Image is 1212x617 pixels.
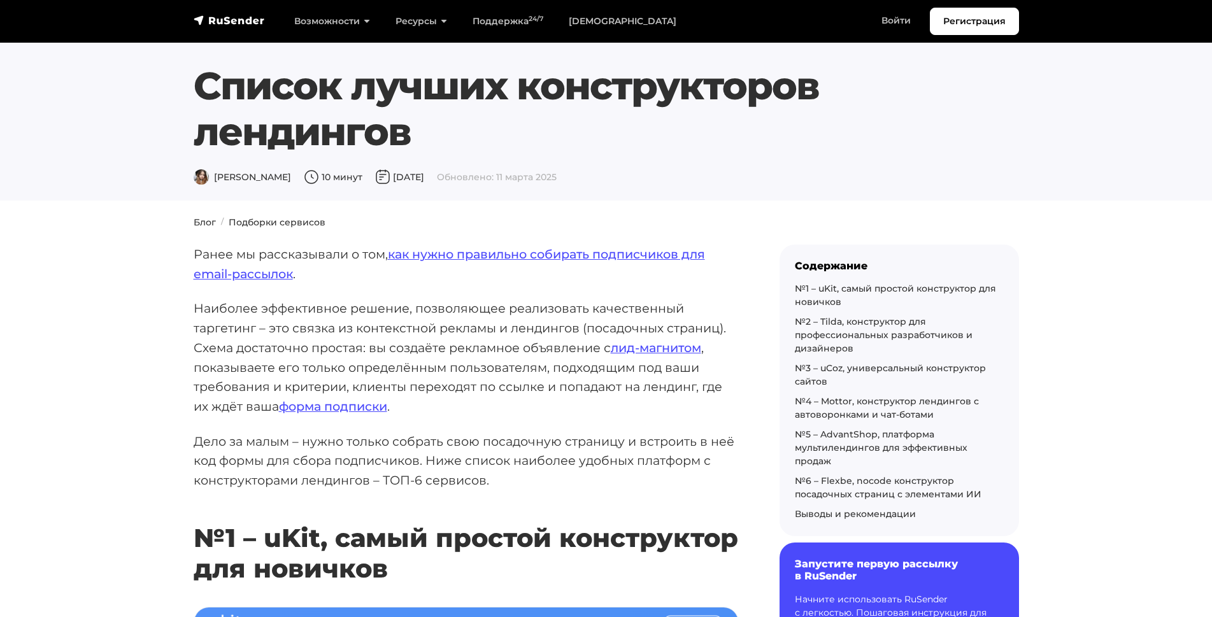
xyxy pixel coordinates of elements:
a: №4 – Mottor, конструктор лендингов с автоворонками и чат-ботами [795,395,979,420]
a: [DEMOGRAPHIC_DATA] [556,8,689,34]
span: [DATE] [375,171,424,183]
a: №2 – Tilda, конструктор для профессиональных разработчиков и дизайнеров [795,316,973,354]
h1: Список лучших конструкторов лендингов [194,63,949,155]
span: [PERSON_NAME] [194,171,291,183]
span: 10 минут [304,171,362,183]
img: Время чтения [304,169,319,185]
a: Регистрация [930,8,1019,35]
a: лид-магнитом [611,340,701,355]
sup: 24/7 [529,15,543,23]
p: Наиболее эффективное решение, позволяющее реализовать качественный таргетинг – это связка из конт... [194,299,739,416]
a: как нужно правильно собирать подписчиков для email-рассылок [194,246,705,281]
a: Поддержка24/7 [460,8,556,34]
img: RuSender [194,14,265,27]
a: Блог [194,216,216,228]
a: №5 – AdvantShop, платформа мультилендингов для эффективных продаж [795,429,967,467]
a: Возможности [282,8,383,34]
span: Обновлено: 11 марта 2025 [437,171,557,183]
h6: Запустите первую рассылку в RuSender [795,558,1004,582]
h2: №1 – uKit, самый простой конструктор для новичков [194,485,739,584]
nav: breadcrumb [186,216,1027,229]
a: Ресурсы [383,8,460,34]
p: Дело за малым – нужно только собрать свою посадочную страницу и встроить в неё код формы для сбор... [194,432,739,490]
img: Дата публикации [375,169,390,185]
li: Подборки сервисов [216,216,325,229]
a: Войти [869,8,923,34]
a: №1 – uKit, самый простой конструктор для новичков [795,283,996,308]
a: Выводы и рекомендации [795,508,916,520]
a: форма подписки [279,399,387,414]
p: Ранее мы рассказывали о том, . [194,245,739,283]
div: Содержание [795,260,1004,272]
a: №3 – uCoz, универсальный конструктор сайтов [795,362,986,387]
a: №6 – Flexbe, nocode конструктор посадочных страниц с элементами ИИ [795,475,981,500]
